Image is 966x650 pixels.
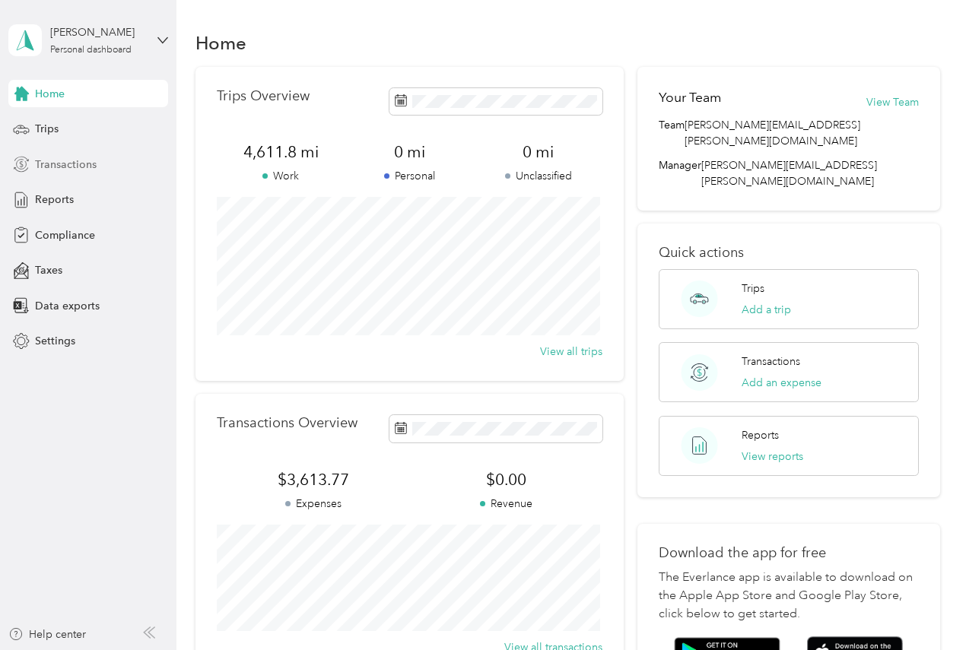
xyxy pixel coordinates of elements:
[540,344,602,360] button: View all trips
[50,24,145,40] div: [PERSON_NAME]
[50,46,132,55] div: Personal dashboard
[742,281,764,296] p: Trips
[195,35,246,51] h1: Home
[742,427,779,443] p: Reports
[35,333,75,349] span: Settings
[659,245,919,261] p: Quick actions
[659,117,685,149] span: Team
[701,159,877,188] span: [PERSON_NAME][EMAIL_ADDRESS][PERSON_NAME][DOMAIN_NAME]
[217,168,345,184] p: Work
[866,94,919,110] button: View Team
[659,569,919,623] p: The Everlance app is available to download on the Apple App Store and Google Play Store, click be...
[742,354,800,369] p: Transactions
[742,375,821,391] button: Add an expense
[881,565,966,650] iframe: Everlance-gr Chat Button Frame
[410,469,603,490] span: $0.00
[35,86,65,102] span: Home
[35,227,95,243] span: Compliance
[35,192,74,208] span: Reports
[742,449,803,465] button: View reports
[410,496,603,512] p: Revenue
[474,141,602,163] span: 0 mi
[35,262,62,278] span: Taxes
[659,545,919,561] p: Download the app for free
[659,157,701,189] span: Manager
[8,626,86,642] button: Help center
[217,469,410,490] span: $3,613.77
[742,302,791,318] button: Add a trip
[35,298,100,314] span: Data exports
[35,157,97,173] span: Transactions
[217,88,310,104] p: Trips Overview
[35,121,59,137] span: Trips
[474,168,602,184] p: Unclassified
[345,168,474,184] p: Personal
[659,88,721,107] h2: Your Team
[217,496,410,512] p: Expenses
[345,141,474,163] span: 0 mi
[217,415,357,431] p: Transactions Overview
[685,117,919,149] span: [PERSON_NAME][EMAIL_ADDRESS][PERSON_NAME][DOMAIN_NAME]
[217,141,345,163] span: 4,611.8 mi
